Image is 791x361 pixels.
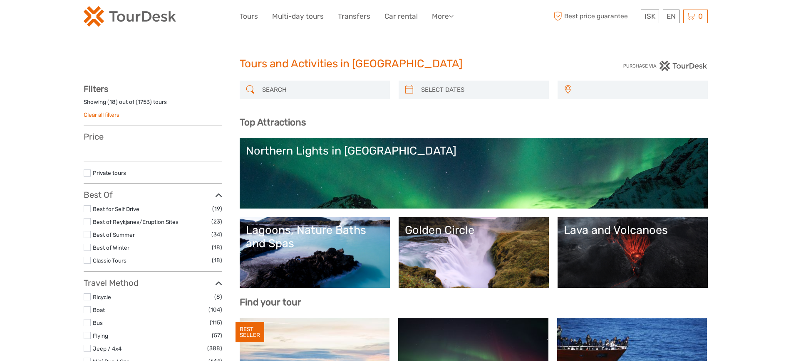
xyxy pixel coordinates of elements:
a: Classic Tours [93,257,126,264]
h3: Best Of [84,190,222,200]
img: PurchaseViaTourDesk.png [623,61,707,71]
a: Boat [93,307,105,313]
a: Multi-day tours [272,10,324,22]
strong: Filters [84,84,108,94]
a: Golden Circle [405,223,543,282]
a: Northern Lights in [GEOGRAPHIC_DATA] [246,144,702,202]
a: Lava and Volcanoes [564,223,702,282]
span: (18) [212,243,222,252]
div: Lagoons, Nature Baths and Spas [246,223,384,250]
span: (19) [212,204,222,214]
a: Flying [93,332,108,339]
a: Best of Winter [93,244,129,251]
span: (57) [212,331,222,340]
span: (388) [207,344,222,353]
h1: Tours and Activities in [GEOGRAPHIC_DATA] [240,57,552,71]
span: (104) [208,305,222,314]
span: (8) [214,292,222,302]
a: Lagoons, Nature Baths and Spas [246,223,384,282]
img: 120-15d4194f-c635-41b9-a512-a3cb382bfb57_logo_small.png [84,6,176,27]
a: Jeep / 4x4 [93,345,122,352]
a: Best for Self Drive [93,206,139,212]
div: Showing ( ) out of ( ) tours [84,98,222,111]
label: 18 [109,98,116,106]
a: More [432,10,454,22]
span: Best price guarantee [552,10,639,23]
span: (23) [211,217,222,226]
a: Bicycle [93,294,111,300]
span: (18) [212,255,222,265]
div: Lava and Volcanoes [564,223,702,237]
div: BEST SELLER [236,322,264,343]
a: Best of Reykjanes/Eruption Sites [93,219,179,225]
a: Best of Summer [93,231,135,238]
a: Tours [240,10,258,22]
h3: Price [84,132,222,142]
a: Bus [93,319,103,326]
h3: Travel Method [84,278,222,288]
a: Transfers [338,10,370,22]
b: Top Attractions [240,117,306,128]
label: 1753 [138,98,150,106]
span: (34) [211,230,222,239]
b: Find your tour [240,297,301,308]
a: Private tours [93,169,126,176]
span: 0 [697,12,704,20]
input: SELECT DATES [418,83,545,97]
div: Golden Circle [405,223,543,237]
span: (115) [210,318,222,327]
input: SEARCH [259,83,386,97]
div: Northern Lights in [GEOGRAPHIC_DATA] [246,144,702,157]
span: ISK [645,12,655,20]
a: Car rental [384,10,418,22]
a: Clear all filters [84,111,119,118]
div: EN [663,10,679,23]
